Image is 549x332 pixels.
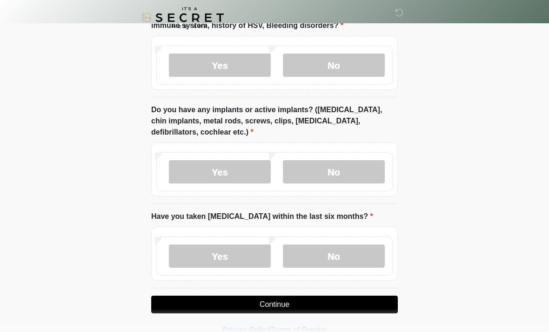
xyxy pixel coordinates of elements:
[169,244,271,268] label: Yes
[283,160,385,183] label: No
[151,104,398,138] label: Do you have any implants or active implants? ([MEDICAL_DATA], chin implants, metal rods, screws, ...
[142,7,224,28] img: It's A Secret Med Spa Logo
[169,160,271,183] label: Yes
[169,54,271,77] label: Yes
[283,244,385,268] label: No
[283,54,385,77] label: No
[151,296,398,313] button: Continue
[151,211,373,222] label: Have you taken [MEDICAL_DATA] within the last six months?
